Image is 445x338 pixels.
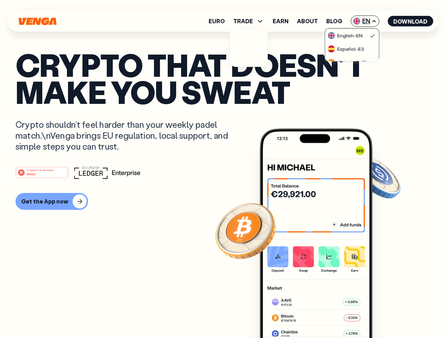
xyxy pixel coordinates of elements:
a: Get the App now [16,193,429,210]
tspan: Web3 [27,172,36,176]
p: Crypto shouldn’t feel harder than your weekly padel match.\nVenga brings EU regulation, local sup... [16,119,238,152]
div: English - EN [328,32,363,39]
div: Español - ES [328,45,364,52]
a: About [297,18,318,24]
a: flag-ukEnglish-EN [325,29,379,42]
img: flag-uk [328,32,335,39]
a: Earn [273,18,289,24]
img: USDC coin [351,151,402,202]
a: Euro [209,18,225,24]
img: flag-es [328,45,335,52]
img: flag-cat [328,59,335,66]
p: Crypto that doesn’t make you sweat [16,51,429,105]
button: Get the App now [16,193,88,210]
button: Download [388,16,433,26]
a: flag-catCatalà-CAT [325,55,379,69]
svg: Home [18,17,57,25]
img: flag-uk [353,18,360,25]
span: EN [351,15,379,27]
div: Català - CAT [328,59,366,66]
img: Bitcoin [214,199,277,262]
a: #1 PRODUCT OF THE MONTHWeb3 [16,171,68,180]
div: Get the App now [21,198,68,205]
a: flag-esEspañol-ES [325,42,379,55]
span: TRADE [233,17,264,25]
tspan: #1 PRODUCT OF THE MONTH [27,169,54,171]
span: TRADE [233,18,253,24]
a: Blog [326,18,342,24]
